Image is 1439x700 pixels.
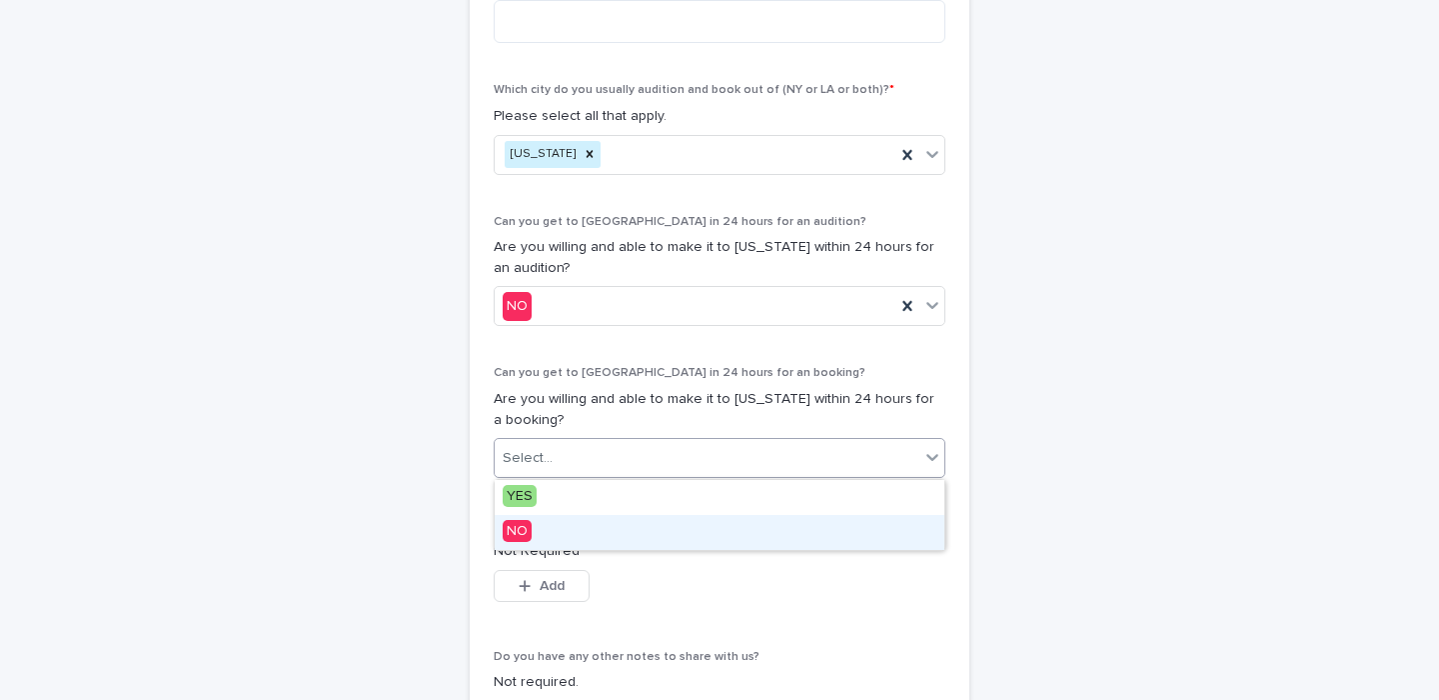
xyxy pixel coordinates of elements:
div: NO [503,292,532,321]
span: YES [503,485,537,507]
div: YES [495,480,944,515]
span: Can you get to [GEOGRAPHIC_DATA] in 24 hours for an audition? [494,216,866,228]
span: Can you get to [GEOGRAPHIC_DATA] in 24 hours for an booking? [494,367,865,379]
p: Please select all that apply. [494,106,945,127]
div: Select... [503,448,553,469]
p: Not Required [494,541,945,562]
span: Add [540,579,565,593]
span: Do you have any other notes to share with us? [494,651,759,663]
p: Are you willing and able to make it to [US_STATE] within 24 hours for a booking? [494,389,945,431]
span: Which city do you usually audition and book out of (NY or LA or both)? [494,84,894,96]
div: [US_STATE] [505,141,579,168]
div: NO [495,515,944,550]
p: Are you willing and able to make it to [US_STATE] within 24 hours for an audition? [494,237,945,279]
span: NO [503,520,532,542]
p: Not required. [494,672,945,693]
button: Add [494,570,590,602]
